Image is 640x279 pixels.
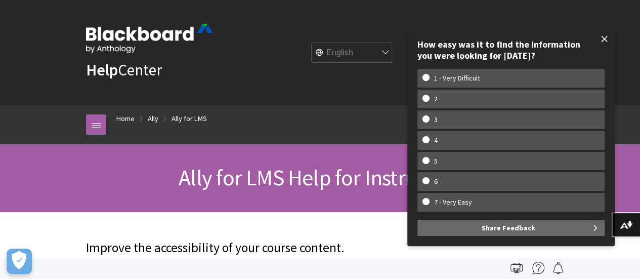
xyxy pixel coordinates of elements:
[7,249,32,274] button: Open Preferences
[422,95,449,103] w-span: 2
[417,220,605,236] button: Share Feedback
[172,112,207,125] a: Ally for LMS
[86,24,212,53] img: Blackboard by Anthology
[482,220,535,236] span: Share Feedback
[422,157,449,166] w-span: 5
[510,262,523,274] img: Print
[179,164,461,191] span: Ally for LMS Help for Instructors
[116,112,135,125] a: Home
[422,136,449,145] w-span: 4
[422,198,484,207] w-span: 7 - Very Easy
[422,115,449,124] w-span: 3
[86,60,118,80] strong: Help
[552,262,564,274] img: Follow this page
[86,60,162,80] a: HelpCenter
[417,39,605,61] div: How easy was it to find the information you were looking for [DATE]?
[532,262,544,274] img: More help
[148,112,158,125] a: Ally
[422,177,449,186] w-span: 6
[422,74,492,83] w-span: 1 - Very Difficult
[86,239,404,257] p: Improve the accessibility of your course content.
[312,43,393,63] select: Site Language Selector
